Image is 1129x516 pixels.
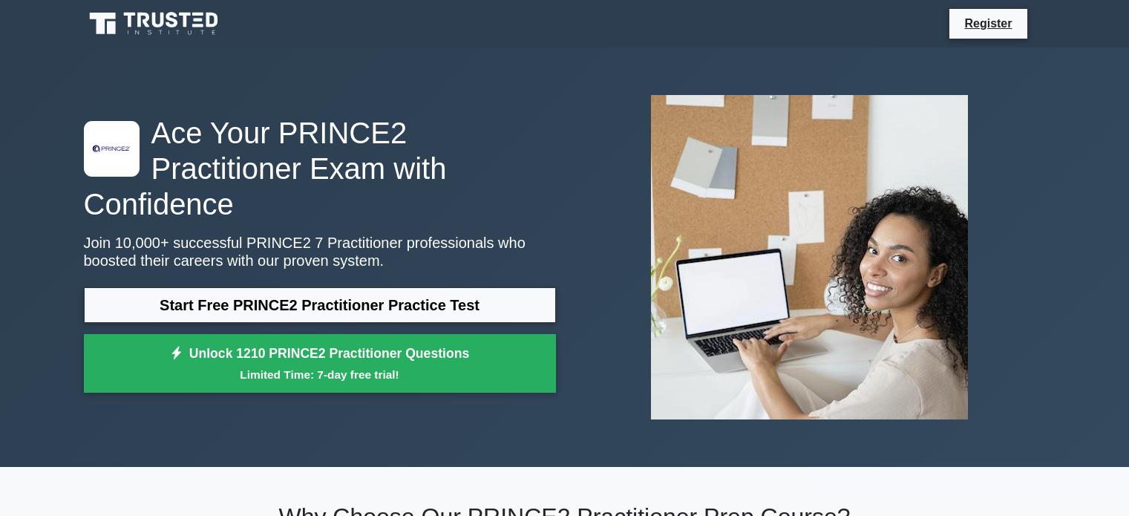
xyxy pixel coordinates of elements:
h1: Ace Your PRINCE2 Practitioner Exam with Confidence [84,115,556,222]
p: Join 10,000+ successful PRINCE2 7 Practitioner professionals who boosted their careers with our p... [84,234,556,270]
a: Unlock 1210 PRINCE2 Practitioner QuestionsLimited Time: 7-day free trial! [84,334,556,393]
a: Register [955,14,1021,33]
a: Start Free PRINCE2 Practitioner Practice Test [84,287,556,323]
small: Limited Time: 7-day free trial! [102,366,537,383]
